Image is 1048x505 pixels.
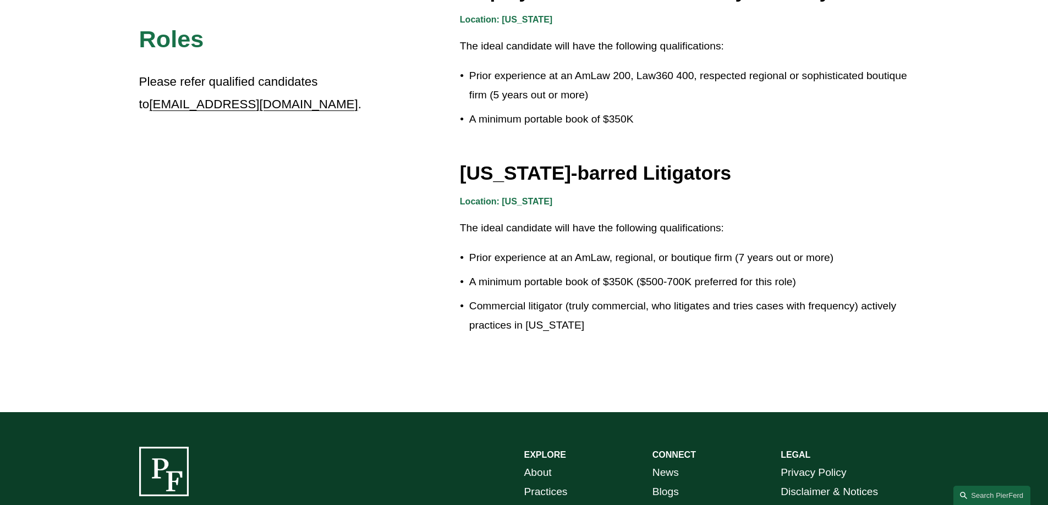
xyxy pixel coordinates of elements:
a: Disclaimer & Notices [781,482,878,502]
a: About [524,463,552,482]
strong: EXPLORE [524,450,566,459]
p: Please refer qualified candidates to . [139,71,364,115]
p: Prior experience at an AmLaw 200, Law360 400, respected regional or sophisticated boutique firm (... [469,66,909,104]
a: Privacy Policy [781,463,846,482]
h3: [US_STATE]-barred Litigators [460,161,909,185]
a: Search this site [953,486,1030,505]
p: A minimum portable book of $350K [469,110,909,129]
strong: LEGAL [781,450,810,459]
strong: CONNECT [652,450,696,459]
strong: Location: [US_STATE] [460,15,552,24]
a: News [652,463,679,482]
a: Blogs [652,482,679,502]
p: The ideal candidate will have the following qualifications: [460,37,909,56]
span: Roles [139,26,204,52]
p: A minimum portable book of $350K ($500-700K preferred for this role) [469,273,909,292]
p: The ideal candidate will have the following qualifications: [460,219,909,238]
p: Commercial litigator (truly commercial, who litigates and tries cases with frequency) actively pr... [469,297,909,335]
strong: Location: [US_STATE] [460,197,552,206]
a: [EMAIL_ADDRESS][DOMAIN_NAME] [149,97,358,111]
a: Practices [524,482,568,502]
p: Prior experience at an AmLaw, regional, or boutique firm (7 years out or more) [469,248,909,268]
